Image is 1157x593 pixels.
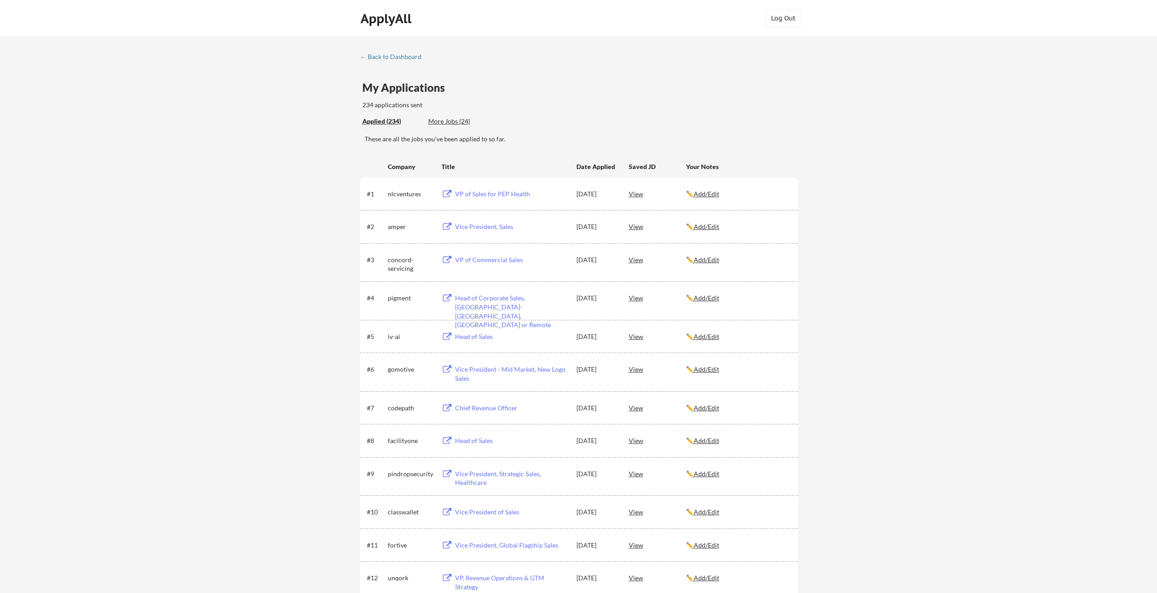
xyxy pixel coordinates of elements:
u: Add/Edit [694,404,719,412]
div: ✏️ [686,508,790,517]
u: Add/Edit [694,470,719,478]
div: nlcventures [388,189,433,199]
div: View [629,569,686,586]
div: pigment [388,294,433,303]
div: View [629,432,686,448]
div: Vice President, Global Flagship Sales [455,541,568,550]
div: Vice President of Sales [455,508,568,517]
div: amper [388,222,433,231]
div: ✏️ [686,332,790,341]
div: VP of Commercial Sales [455,255,568,264]
div: #5 [367,332,385,341]
div: Chief Revenue Officer [455,404,568,413]
div: #8 [367,436,385,445]
div: facilityone [388,436,433,445]
u: Add/Edit [694,365,719,373]
div: ✏️ [686,365,790,374]
div: #2 [367,222,385,231]
div: pindropsecurity [388,469,433,478]
div: #7 [367,404,385,413]
div: Saved JD [629,158,686,174]
div: codepath [388,404,433,413]
div: View [629,399,686,416]
div: 234 applications sent [362,100,538,110]
div: #3 [367,255,385,264]
div: [DATE] [576,189,616,199]
div: View [629,218,686,234]
div: ✏️ [686,294,790,303]
div: ✏️ [686,222,790,231]
div: ✏️ [686,573,790,583]
u: Add/Edit [694,256,719,264]
div: ← Back to Dashboard [360,54,428,60]
div: VP, Revenue Operations & GTM Strategy [455,573,568,591]
div: VP of Sales for PEP Health [455,189,568,199]
div: View [629,465,686,482]
div: Head of Sales [455,332,568,341]
u: Add/Edit [694,541,719,549]
div: iv-ai [388,332,433,341]
div: View [629,361,686,377]
div: #10 [367,508,385,517]
div: [DATE] [576,541,616,550]
u: Add/Edit [694,574,719,582]
div: View [629,185,686,202]
div: View [629,289,686,306]
div: These are all the jobs you've been applied to so far. [362,117,421,126]
div: [DATE] [576,365,616,374]
u: Add/Edit [694,437,719,444]
div: More Jobs (24) [428,117,495,126]
div: [DATE] [576,222,616,231]
div: Vice President - Mid Market, New Logo Sales [455,365,568,383]
u: Add/Edit [694,223,719,230]
div: ✏️ [686,436,790,445]
div: #1 [367,189,385,199]
div: Date Applied [576,162,616,171]
div: Your Notes [686,162,790,171]
div: These are all the jobs you've been applied to so far. [365,135,798,144]
div: [DATE] [576,573,616,583]
div: Applied (234) [362,117,421,126]
button: Log Out [765,9,801,27]
div: ✏️ [686,541,790,550]
div: #9 [367,469,385,478]
div: ✏️ [686,189,790,199]
div: ✏️ [686,469,790,478]
div: Head of Sales [455,436,568,445]
div: [DATE] [576,508,616,517]
u: Add/Edit [694,190,719,198]
a: ← Back to Dashboard [360,53,428,62]
u: Add/Edit [694,508,719,516]
div: unqork [388,573,433,583]
div: View [629,328,686,344]
div: [DATE] [576,332,616,341]
div: [DATE] [576,436,616,445]
div: [DATE] [576,469,616,478]
div: #11 [367,541,385,550]
div: [DATE] [576,255,616,264]
div: classwallet [388,508,433,517]
div: Vice President, Sales [455,222,568,231]
div: #6 [367,365,385,374]
div: ✏️ [686,255,790,264]
div: fortive [388,541,433,550]
div: Vice President, Strategic Sales, Healthcare [455,469,568,487]
div: Title [441,162,568,171]
div: Company [388,162,433,171]
div: gomotive [388,365,433,374]
u: Add/Edit [694,294,719,302]
div: View [629,503,686,520]
div: concord-servicing [388,255,433,273]
div: View [629,537,686,553]
div: [DATE] [576,294,616,303]
div: Head of Corporate Sales, [GEOGRAPHIC_DATA]- [GEOGRAPHIC_DATA], [GEOGRAPHIC_DATA] or Remote [455,294,568,329]
div: ApplyAll [361,11,414,26]
div: [DATE] [576,404,616,413]
div: ✏️ [686,404,790,413]
div: These are job applications we think you'd be a good fit for, but couldn't apply you to automatica... [428,117,495,126]
div: #4 [367,294,385,303]
div: View [629,251,686,268]
u: Add/Edit [694,333,719,340]
div: #12 [367,573,385,583]
div: My Applications [362,82,452,93]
